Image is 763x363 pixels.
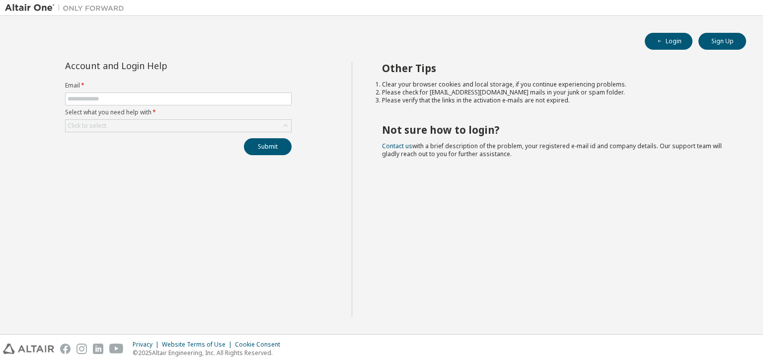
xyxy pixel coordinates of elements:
img: altair_logo.svg [3,344,54,354]
img: instagram.svg [76,344,87,354]
h2: Other Tips [382,62,729,75]
h2: Not sure how to login? [382,123,729,136]
img: youtube.svg [109,344,124,354]
p: © 2025 Altair Engineering, Inc. All Rights Reserved. [133,349,286,357]
div: Cookie Consent [235,341,286,349]
button: Sign Up [698,33,746,50]
li: Clear your browser cookies and local storage, if you continue experiencing problems. [382,81,729,89]
img: linkedin.svg [93,344,103,354]
div: Click to select [66,120,291,132]
img: facebook.svg [60,344,71,354]
div: Account and Login Help [65,62,246,70]
label: Select what you need help with [65,108,292,116]
div: Privacy [133,341,162,349]
button: Login [645,33,692,50]
li: Please verify that the links in the activation e-mails are not expired. [382,96,729,104]
label: Email [65,82,292,90]
div: Website Terms of Use [162,341,235,349]
a: Contact us [382,142,412,150]
span: with a brief description of the problem, your registered e-mail id and company details. Our suppo... [382,142,722,158]
li: Please check for [EMAIL_ADDRESS][DOMAIN_NAME] mails in your junk or spam folder. [382,89,729,96]
img: Altair One [5,3,129,13]
button: Submit [244,138,292,155]
div: Click to select [68,122,106,130]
